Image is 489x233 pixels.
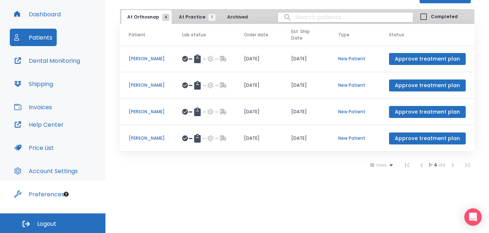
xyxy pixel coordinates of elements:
[235,72,282,99] td: [DATE]
[389,79,466,91] button: Approve treatment plan
[10,29,57,46] button: Patients
[10,52,84,69] button: Dental Monitoring
[338,109,372,115] p: New Patient
[182,32,206,38] span: Lab status
[374,163,387,168] span: rows
[10,98,56,116] button: Invoices
[127,14,166,20] span: At Orthosnap
[10,75,57,93] button: Shipping
[121,10,257,24] div: tabs
[431,13,458,20] span: Completed
[464,208,482,226] div: Open Intercom Messenger
[282,125,329,152] td: [DATE]
[282,46,329,72] td: [DATE]
[278,10,413,24] input: search
[235,46,282,72] td: [DATE]
[389,132,466,144] button: Approve treatment plan
[10,116,68,133] button: Help Center
[129,109,165,115] p: [PERSON_NAME]
[389,106,466,118] button: Approve treatment plan
[10,185,69,203] button: Preferences
[219,10,256,24] button: Archived
[235,99,282,125] td: [DATE]
[235,125,282,152] td: [DATE]
[244,32,268,38] span: Order date
[37,220,56,228] span: Logout
[338,56,372,62] p: New Patient
[10,139,58,156] button: Price List
[129,135,165,142] p: [PERSON_NAME]
[10,162,82,180] button: Account Settings
[282,99,329,125] td: [DATE]
[162,14,169,21] span: 4
[10,5,65,23] button: Dashboard
[129,82,165,89] p: [PERSON_NAME]
[282,72,329,99] td: [DATE]
[389,32,404,38] span: Status
[208,14,216,21] span: 1
[129,56,165,62] p: [PERSON_NAME]
[338,82,372,89] p: New Patient
[338,32,349,38] span: Type
[370,163,374,168] span: 10
[338,135,372,142] p: New Patient
[438,162,445,168] span: of 4
[129,32,145,38] span: Patient
[63,191,69,197] div: Tooltip anchor
[291,28,316,41] span: Est. Ship Date
[389,53,466,65] button: Approve treatment plan
[179,14,212,20] span: At Practice
[429,162,438,168] span: 1 - 4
